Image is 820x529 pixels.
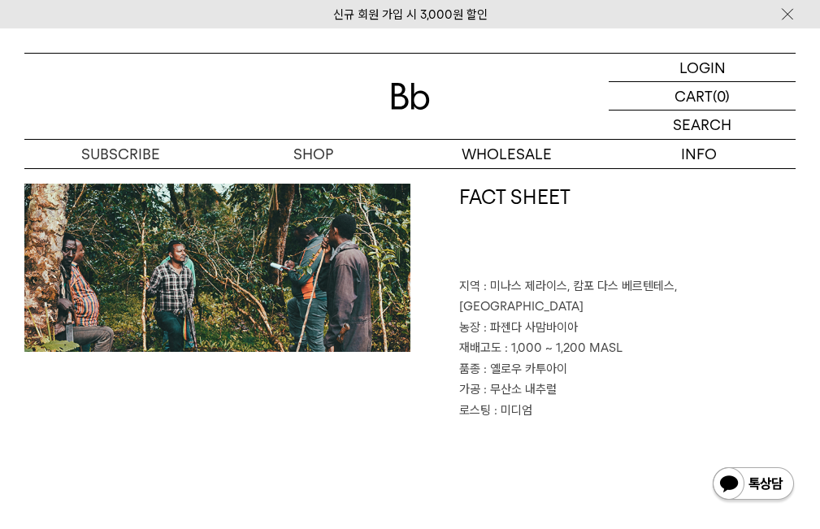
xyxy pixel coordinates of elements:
[609,54,796,82] a: LOGIN
[459,279,677,314] span: : 미나스 제라이스, 캄포 다스 베르텐테스, [GEOGRAPHIC_DATA]
[459,340,501,355] span: 재배고도
[459,362,480,376] span: 품종
[217,140,410,168] a: SHOP
[494,403,532,418] span: : 미디엄
[484,320,578,335] span: : 파젠다 사맘바이아
[391,83,430,110] img: 로고
[713,82,730,110] p: (0)
[459,382,480,397] span: 가공
[609,82,796,111] a: CART (0)
[505,340,623,355] span: : 1,000 ~ 1,200 MASL
[603,140,796,168] p: INFO
[675,82,713,110] p: CART
[673,111,731,139] p: SEARCH
[333,7,488,22] a: 신규 회원 가입 시 3,000원 할인
[711,466,796,505] img: 카카오톡 채널 1:1 채팅 버튼
[484,382,557,397] span: : 무산소 내추럴
[410,140,603,168] p: WHOLESALE
[459,320,480,335] span: 농장
[459,279,480,293] span: 지역
[679,54,726,81] p: LOGIN
[459,403,491,418] span: 로스팅
[24,184,410,351] img: 브라질 사맘바이아
[459,184,796,276] h1: FACT SHEET
[24,140,217,168] a: SUBSCRIBE
[484,362,567,376] span: : 옐로우 카투아이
